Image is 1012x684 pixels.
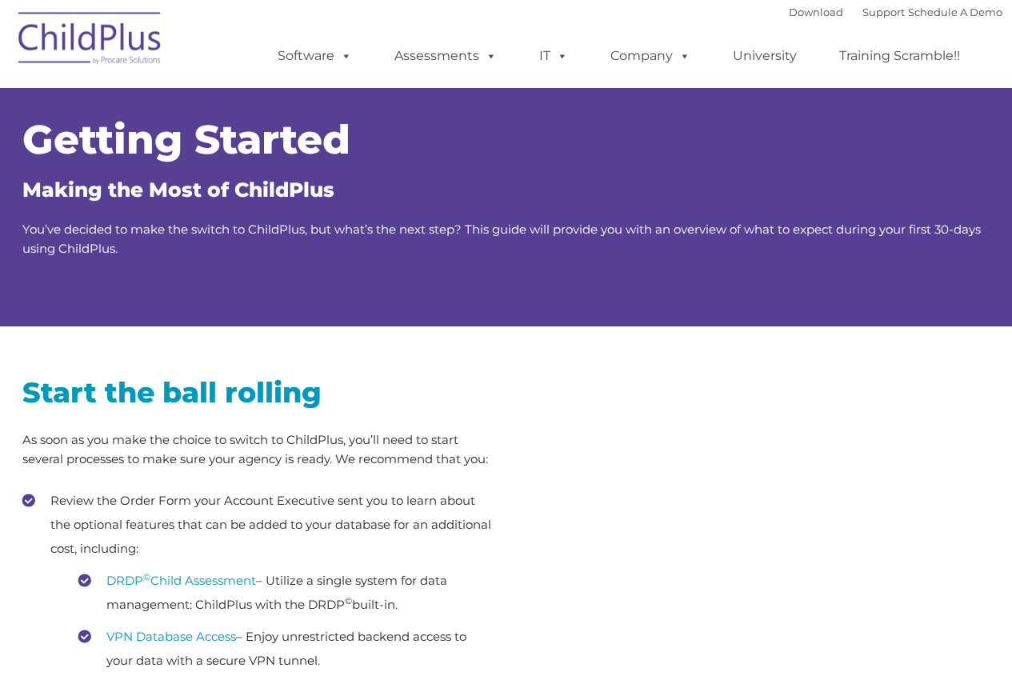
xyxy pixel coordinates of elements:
[106,629,236,644] a: VPN Database Access
[22,374,494,410] h2: Start the ball rolling
[22,115,350,164] span: Getting Started
[717,40,813,72] a: University
[594,40,706,72] a: Company
[78,569,494,617] li: – Utilize a single system for data management: ChildPlus with the DRDP built-in.
[823,40,976,72] a: Training Scramble!!
[862,6,905,18] a: Support
[22,178,334,202] span: Making the Most of ChildPlus
[523,40,584,72] a: IT
[262,40,368,72] a: Software
[78,625,494,673] li: – Enjoy unrestricted backend access to your data with a secure VPN tunnel.
[378,40,513,72] a: Assessments
[10,1,170,81] img: ChildPlus by Procare Solutions
[789,6,1002,18] font: |
[789,6,843,18] a: Download
[143,571,150,582] sup: ©
[908,6,1002,18] a: Schedule A Demo
[22,222,981,256] span: You’ve decided to make the switch to ChildPlus, but what’s the next step? This guide will provide...
[106,573,256,588] a: DRDP©Child Assessment
[22,430,494,469] p: As soon as you make the choice to switch to ChildPlus, you’ll need to start several processes to ...
[345,595,352,606] sup: ©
